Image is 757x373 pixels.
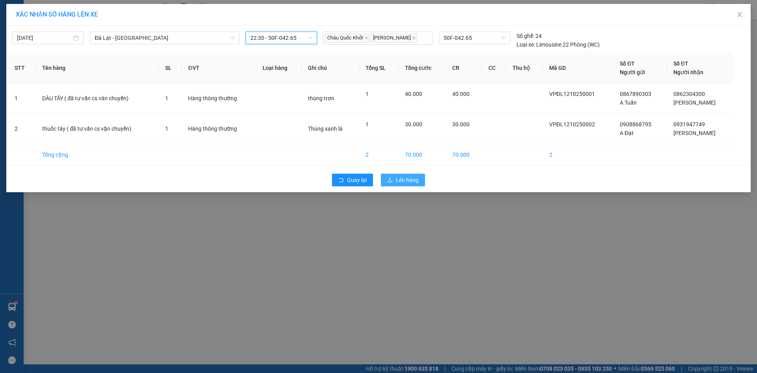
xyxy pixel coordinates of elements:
span: close [736,11,743,18]
span: A Đạt [620,130,634,136]
span: 19:30:04 [DATE] [36,39,127,52]
span: [PERSON_NAME] [673,99,716,106]
span: 1 [165,126,168,132]
span: 30.000 [452,121,470,127]
span: 22:30 - 50F-042.65 [250,32,312,44]
span: [PERSON_NAME] [371,34,417,43]
span: 0908868795 [620,121,651,127]
td: 70.000 [446,144,482,166]
th: ĐVT [182,53,256,83]
span: 1 [365,91,369,97]
th: Tổng SL [359,53,399,83]
span: 0931947749 [673,121,705,127]
td: thuốc tây ( đã tư vấn cs vận chuyển) [36,114,159,144]
span: 0867890303 [620,91,651,97]
span: 30.000 [405,121,422,127]
span: VPĐL1210250002 - [36,32,127,52]
button: uploadLên hàng [381,174,425,186]
div: 24 [516,32,542,40]
th: Loại hàng [256,53,302,83]
th: STT [8,53,36,83]
span: 40.000 [452,91,470,97]
span: Số ĐT [673,60,688,67]
span: Thùng xanh lá [308,126,343,132]
td: Tổng cộng [36,144,159,166]
span: Châu Quốc Khởi [325,34,369,43]
span: Loại xe: [516,40,535,49]
td: Hàng thông thường [182,83,256,114]
td: Hàng thông thường [182,114,256,144]
span: A Đạt - 0908868795 [36,23,92,30]
input: 12/10/2025 [17,34,72,42]
span: A Tuấn [620,99,637,106]
span: Quay lại [347,176,367,184]
td: 2 [8,114,36,144]
span: upload [387,177,393,184]
button: rollbackQuay lại [332,174,373,186]
span: 1 [365,121,369,127]
span: Số ghế: [516,32,534,40]
span: VPĐL1210250001 [549,91,595,97]
span: Đà Lạt - Sài Gòn [95,32,235,44]
td: 2 [543,144,613,166]
th: Thu hộ [506,53,543,83]
span: rollback [338,177,344,184]
span: VP [GEOGRAPHIC_DATA] [36,4,112,21]
span: Người nhận [673,69,703,75]
span: quynhanh.tienoanh - In: [36,39,127,52]
span: thùng trơn [308,95,334,101]
span: Số ĐT [620,60,635,67]
span: XÁC NHẬN SỐ HÀNG LÊN XE [16,11,98,18]
span: 40.000 [405,91,422,97]
span: Gửi: [36,4,112,21]
th: CC [482,53,506,83]
span: Người gửi [620,69,645,75]
th: Mã GD [543,53,613,83]
td: 1 [8,83,36,114]
strong: Nhận: [4,57,93,100]
th: Tổng cước [399,53,446,83]
td: DÂU TÂY ( đã tư vấn cs vân chuyển) [36,83,159,114]
th: Ghi chú [302,53,359,83]
span: close [364,36,368,40]
th: CR [446,53,482,83]
span: VPĐL1210250002 [549,121,595,127]
span: 0862304300 [673,91,705,97]
span: Lên hàng [396,176,419,184]
button: Close [729,4,751,26]
span: [PERSON_NAME] [673,130,716,136]
span: close [412,36,416,40]
td: 70.000 [399,144,446,166]
div: Limousine 22 Phòng (WC) [516,40,600,49]
span: 50F-042.65 [444,32,505,44]
th: Tên hàng [36,53,159,83]
span: 1 [165,95,168,101]
td: 2 [359,144,399,166]
th: SL [159,53,182,83]
span: down [230,36,235,40]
